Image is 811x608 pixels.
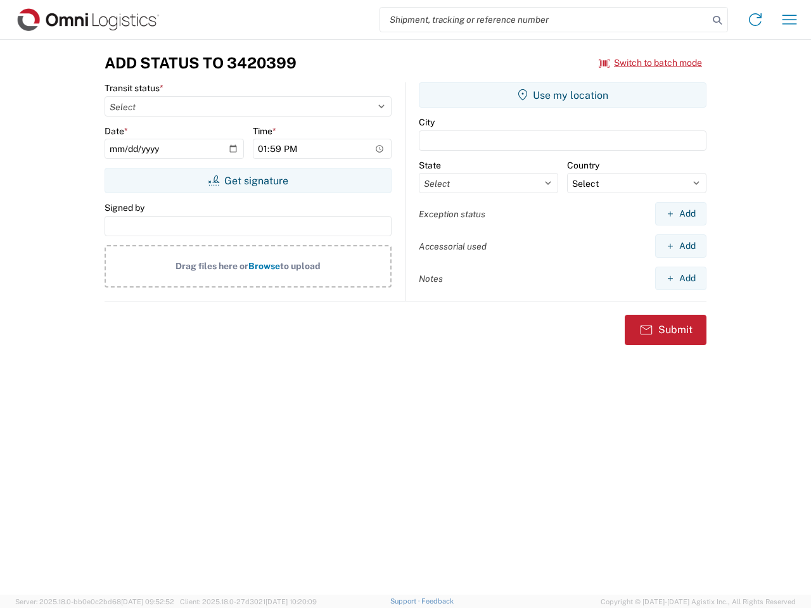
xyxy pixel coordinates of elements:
[419,208,485,220] label: Exception status
[655,234,706,258] button: Add
[601,596,796,607] span: Copyright © [DATE]-[DATE] Agistix Inc., All Rights Reserved
[15,598,174,605] span: Server: 2025.18.0-bb0e0c2bd68
[121,598,174,605] span: [DATE] 09:52:52
[655,267,706,290] button: Add
[105,168,392,193] button: Get signature
[105,202,144,213] label: Signed by
[419,117,435,128] label: City
[419,82,706,108] button: Use my location
[390,597,422,605] a: Support
[180,598,317,605] span: Client: 2025.18.0-27d3021
[105,82,163,94] label: Transit status
[421,597,454,605] a: Feedback
[419,160,441,171] label: State
[567,160,599,171] label: Country
[599,53,702,73] button: Switch to batch mode
[176,261,248,271] span: Drag files here or
[105,54,297,72] h3: Add Status to 3420399
[419,241,487,252] label: Accessorial used
[419,273,443,284] label: Notes
[280,261,321,271] span: to upload
[380,8,708,32] input: Shipment, tracking or reference number
[655,202,706,225] button: Add
[248,261,280,271] span: Browse
[105,125,128,137] label: Date
[265,598,317,605] span: [DATE] 10:20:09
[253,125,276,137] label: Time
[625,315,706,345] button: Submit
